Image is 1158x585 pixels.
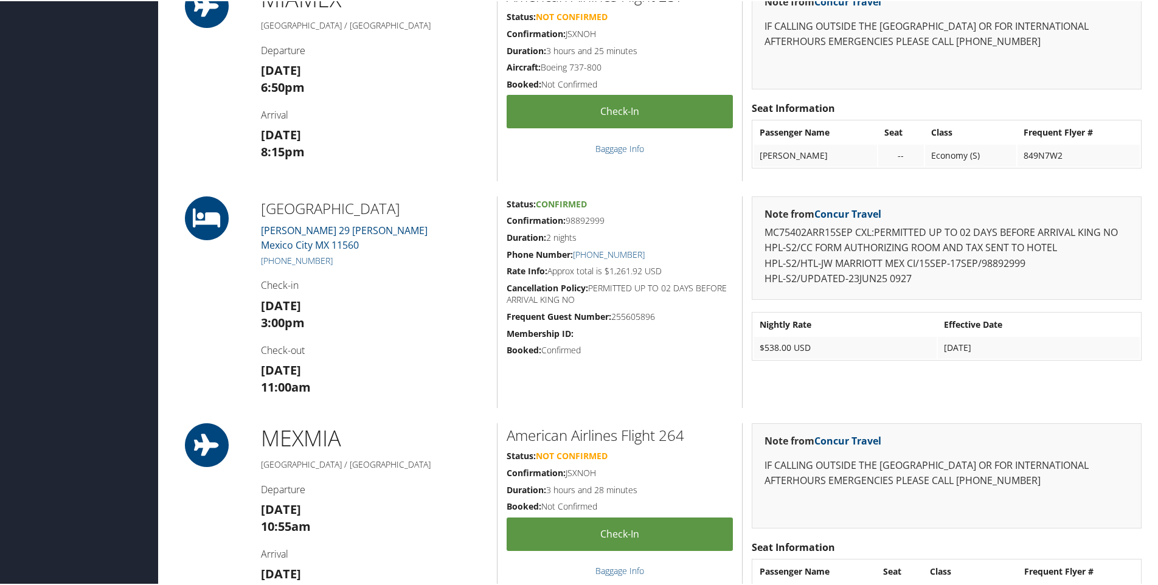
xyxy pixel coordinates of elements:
strong: Membership ID: [507,327,574,338]
h5: 2 nights [507,230,733,243]
a: [PERSON_NAME] 29 [PERSON_NAME]Mexico City MX 11560 [261,223,428,251]
strong: Confirmation: [507,466,566,477]
strong: 3:00pm [261,313,305,330]
h2: American Airlines Flight 264 [507,424,733,445]
h4: Check-in [261,277,488,291]
strong: [DATE] [261,361,301,377]
th: Class [925,120,1016,142]
strong: 8:15pm [261,142,305,159]
h5: 255605896 [507,310,733,322]
strong: [DATE] [261,564,301,581]
strong: Confirmation: [507,213,566,225]
span: Not Confirmed [536,10,608,21]
strong: [DATE] [261,61,301,77]
strong: 11:00am [261,378,311,394]
span: Confirmed [536,197,587,209]
div: -- [884,149,918,160]
strong: Booked: [507,343,541,355]
strong: Duration: [507,230,546,242]
h5: [GEOGRAPHIC_DATA] / [GEOGRAPHIC_DATA] [261,18,488,30]
strong: [DATE] [261,500,301,516]
a: Concur Travel [814,206,881,220]
th: Passenger Name [754,120,877,142]
a: [PHONE_NUMBER] [573,247,645,259]
h4: Arrival [261,107,488,120]
td: [PERSON_NAME] [754,144,877,165]
p: MC75402ARR15SEP CXL:PERMITTED UP TO 02 DAYS BEFORE ARRIVAL KING NO HPL-S2/CC FORM AUTHORIZING ROO... [764,224,1129,286]
strong: [DATE] [261,125,301,142]
h2: [GEOGRAPHIC_DATA] [261,197,488,218]
td: Economy (S) [925,144,1016,165]
h4: Check-out [261,342,488,356]
h5: JSXNOH [507,27,733,39]
h5: 3 hours and 25 minutes [507,44,733,56]
a: [PHONE_NUMBER] [261,254,333,265]
strong: 6:50pm [261,78,305,94]
span: Not Confirmed [536,449,608,460]
a: Baggage Info [595,142,644,153]
strong: Note from [764,206,881,220]
th: Seat [877,559,922,581]
strong: Rate Info: [507,264,547,275]
h4: Departure [261,482,488,495]
h5: Approx total is $1,261.92 USD [507,264,733,276]
td: 849N7W2 [1018,144,1140,165]
strong: Booked: [507,499,541,511]
strong: Status: [507,449,536,460]
strong: Duration: [507,44,546,55]
h5: 3 hours and 28 minutes [507,483,733,495]
h5: 98892999 [507,213,733,226]
p: IF CALLING OUTSIDE THE [GEOGRAPHIC_DATA] OR FOR INTERNATIONAL AFTERHOURS EMERGENCIES PLEASE CALL ... [764,18,1129,49]
th: Passenger Name [754,559,876,581]
strong: Seat Information [752,539,835,553]
td: [DATE] [938,336,1140,358]
th: Frequent Flyer # [1018,559,1140,581]
strong: Frequent Guest Number: [507,310,611,321]
th: Nightly Rate [754,313,937,334]
h5: Not Confirmed [507,77,733,89]
strong: Aircraft: [507,60,541,72]
h5: PERMITTED UP TO 02 DAYS BEFORE ARRIVAL KING NO [507,281,733,305]
strong: Booked: [507,77,541,89]
a: Baggage Info [595,564,644,575]
strong: Confirmation: [507,27,566,38]
a: Check-in [507,94,733,127]
strong: Duration: [507,483,546,494]
a: Check-in [507,516,733,550]
th: Seat [878,120,924,142]
strong: Note from [764,433,881,446]
td: $538.00 USD [754,336,937,358]
th: Frequent Flyer # [1018,120,1140,142]
h4: Departure [261,43,488,56]
a: Concur Travel [814,433,881,446]
strong: Status: [507,10,536,21]
strong: Status: [507,197,536,209]
th: Class [924,559,1017,581]
p: IF CALLING OUTSIDE THE [GEOGRAPHIC_DATA] OR FOR INTERNATIONAL AFTERHOURS EMERGENCIES PLEASE CALL ... [764,457,1129,488]
h5: Confirmed [507,343,733,355]
h5: JSXNOH [507,466,733,478]
h5: Boeing 737-800 [507,60,733,72]
h5: Not Confirmed [507,499,733,511]
h1: MEX MIA [261,422,488,452]
strong: Cancellation Policy: [507,281,588,292]
h5: [GEOGRAPHIC_DATA] / [GEOGRAPHIC_DATA] [261,457,488,469]
strong: Seat Information [752,100,835,114]
strong: Phone Number: [507,247,573,259]
h4: Arrival [261,546,488,559]
strong: 10:55am [261,517,311,533]
th: Effective Date [938,313,1140,334]
strong: [DATE] [261,296,301,313]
